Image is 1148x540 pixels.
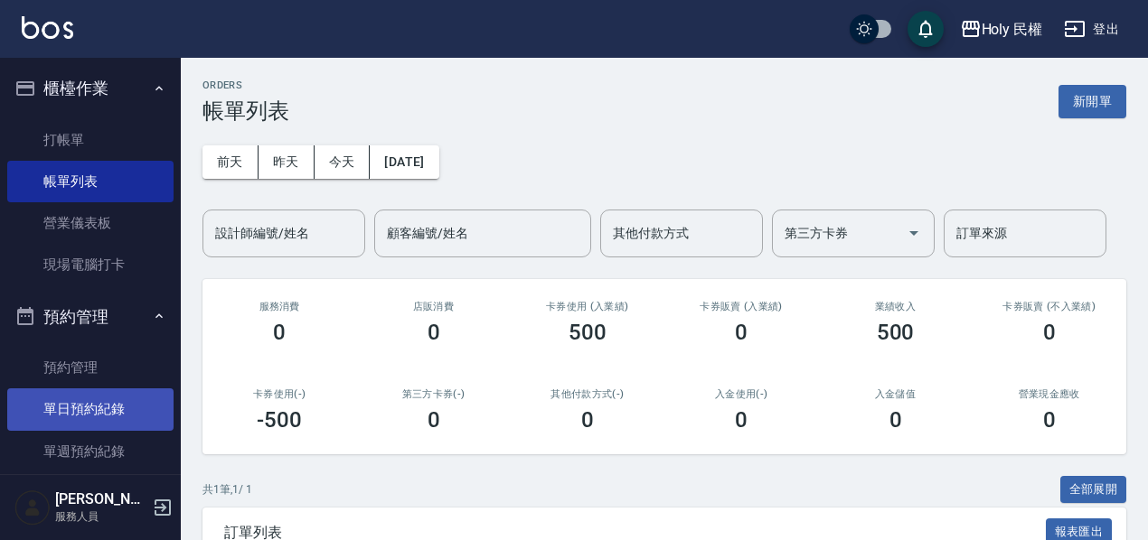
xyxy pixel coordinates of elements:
h2: 卡券使用 (入業績) [532,301,643,312]
h3: 0 [273,320,286,345]
a: 打帳單 [7,119,174,161]
h2: 入金使用(-) [686,388,796,400]
a: 新開單 [1059,92,1126,109]
a: 預約管理 [7,347,174,388]
h2: 卡券販賣 (不入業績) [994,301,1105,312]
button: 櫃檯作業 [7,65,174,112]
a: 單日預約紀錄 [7,388,174,430]
button: 登出 [1057,13,1126,46]
h3: 0 [889,407,902,433]
h2: 店販消費 [378,301,488,312]
h2: ORDERS [202,79,289,91]
h3: 0 [735,320,748,345]
h3: 服務消費 [224,301,334,312]
a: 單週預約紀錄 [7,431,174,472]
h3: -500 [257,407,302,433]
h2: 卡券使用(-) [224,388,334,400]
div: Holy 民權 [982,18,1043,41]
img: Person [14,489,51,526]
button: 全部展開 [1060,476,1127,504]
h3: 0 [1043,320,1056,345]
h2: 第三方卡券(-) [378,388,488,400]
p: 服務人員 [55,508,147,525]
h2: 入金儲值 [840,388,950,400]
h5: [PERSON_NAME] [55,490,147,508]
a: 現場電腦打卡 [7,244,174,285]
button: [DATE] [370,145,438,179]
h3: 帳單列表 [202,98,289,124]
a: 營業儀表板 [7,202,174,244]
p: 共 1 筆, 1 / 1 [202,481,252,498]
button: Open [899,219,928,247]
h3: 0 [428,407,440,433]
a: 帳單列表 [7,161,174,202]
h3: 0 [428,320,440,345]
h3: 500 [569,320,607,345]
h2: 卡券販賣 (入業績) [686,301,796,312]
button: Holy 民權 [953,11,1050,48]
button: 預約管理 [7,293,174,340]
button: 前天 [202,145,259,179]
a: 報表匯出 [1046,523,1113,540]
h3: 500 [877,320,915,345]
h3: 0 [735,407,748,433]
button: save [908,11,944,47]
h2: 其他付款方式(-) [532,388,643,400]
button: 新開單 [1059,85,1126,118]
h3: 0 [1043,407,1056,433]
button: 今天 [315,145,371,179]
button: 昨天 [259,145,315,179]
h3: 0 [581,407,594,433]
h2: 營業現金應收 [994,388,1105,400]
h2: 業績收入 [840,301,950,312]
img: Logo [22,16,73,39]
